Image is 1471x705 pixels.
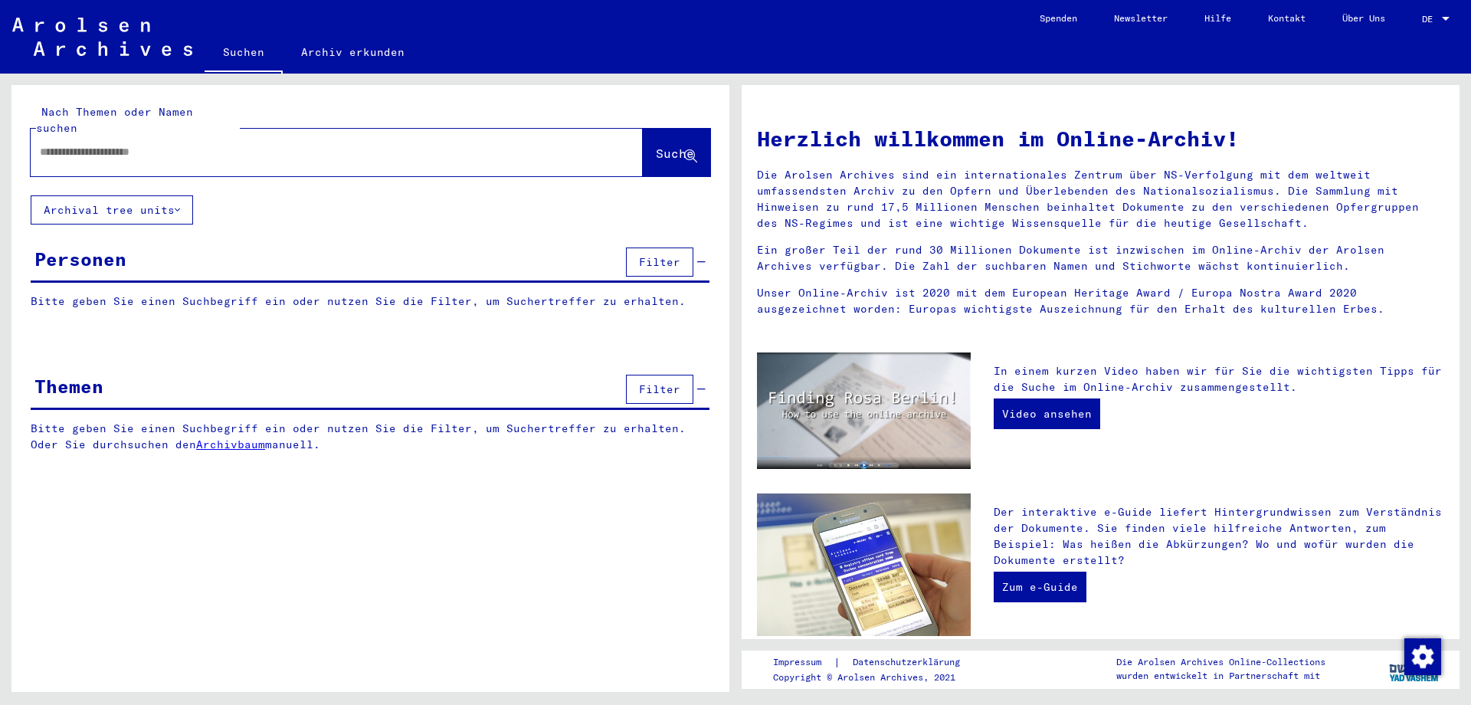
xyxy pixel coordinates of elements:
img: Arolsen_neg.svg [12,18,192,56]
p: In einem kurzen Video haben wir für Sie die wichtigsten Tipps für die Suche im Online-Archiv zusa... [994,363,1444,395]
div: Themen [34,372,103,400]
p: Copyright © Arolsen Archives, 2021 [773,671,978,684]
a: Video ansehen [994,398,1100,429]
div: | [773,654,978,671]
h1: Herzlich willkommen im Online-Archiv! [757,123,1444,155]
p: wurden entwickelt in Partnerschaft mit [1116,669,1325,683]
a: Impressum [773,654,834,671]
button: Filter [626,375,693,404]
div: Personen [34,245,126,273]
p: Bitte geben Sie einen Suchbegriff ein oder nutzen Sie die Filter, um Suchertreffer zu erhalten. O... [31,421,710,453]
a: Archiv erkunden [283,34,423,70]
span: Filter [639,382,680,396]
a: Suchen [205,34,283,74]
span: Filter [639,255,680,269]
p: Unser Online-Archiv ist 2020 mit dem European Heritage Award / Europa Nostra Award 2020 ausgezeic... [757,285,1444,317]
mat-label: Nach Themen oder Namen suchen [36,105,193,135]
img: video.jpg [757,352,971,469]
img: yv_logo.png [1386,650,1443,688]
button: Filter [626,248,693,277]
p: Die Arolsen Archives Online-Collections [1116,655,1325,669]
a: Zum e-Guide [994,572,1086,602]
a: Datenschutzerklärung [840,654,978,671]
p: Ein großer Teil der rund 30 Millionen Dokumente ist inzwischen im Online-Archiv der Arolsen Archi... [757,242,1444,274]
button: Archival tree units [31,195,193,225]
img: eguide.jpg [757,493,971,636]
span: Suche [656,146,694,161]
a: Archivbaum [196,438,265,451]
img: Zustimmung ändern [1404,638,1441,675]
button: Suche [643,129,710,176]
span: DE [1422,14,1439,25]
p: Der interaktive e-Guide liefert Hintergrundwissen zum Verständnis der Dokumente. Sie finden viele... [994,504,1444,569]
p: Die Arolsen Archives sind ein internationales Zentrum über NS-Verfolgung mit dem weltweit umfasse... [757,167,1444,231]
p: Bitte geben Sie einen Suchbegriff ein oder nutzen Sie die Filter, um Suchertreffer zu erhalten. [31,293,709,310]
div: Zustimmung ändern [1404,638,1440,674]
